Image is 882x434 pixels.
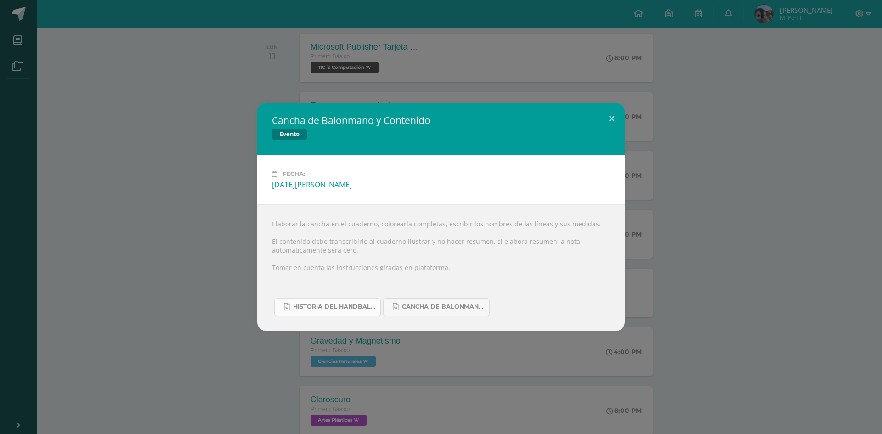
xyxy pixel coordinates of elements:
span: Fecha: [283,170,305,177]
button: Close (Esc) [599,103,625,134]
span: Cancha de Balonmano.docx [402,303,485,310]
span: Historia del handball.docx [293,303,376,310]
h2: Cancha de Balonmano y Contenido [272,114,430,127]
span: Evento [272,129,307,140]
div: [DATE][PERSON_NAME] [272,180,610,190]
a: Historia del handball.docx [274,298,381,316]
a: Cancha de Balonmano.docx [383,298,490,316]
div: Elaborar la cancha en el cuaderno, colorearla completas, escribir los nombres de las líneas y sus... [257,204,625,331]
